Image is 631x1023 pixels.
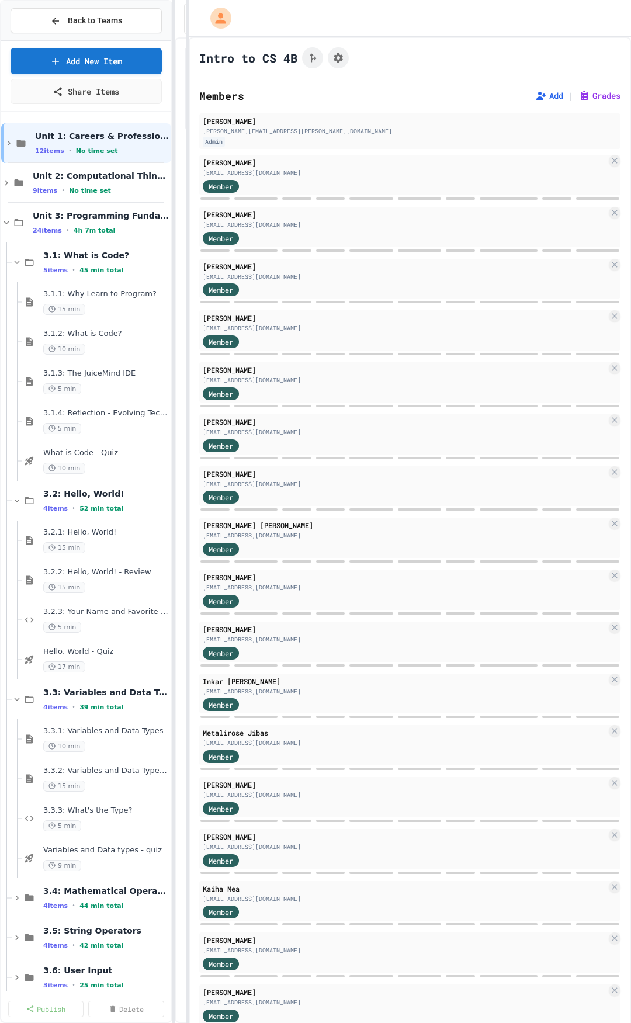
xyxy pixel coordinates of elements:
div: [EMAIL_ADDRESS][DOMAIN_NAME] [203,324,606,332]
button: Click to see fork details [302,47,323,68]
div: [EMAIL_ADDRESS][DOMAIN_NAME] [203,635,606,644]
span: 52 min total [79,505,123,512]
div: [PERSON_NAME] [203,417,606,427]
span: 42 min total [79,942,123,949]
span: | [568,89,574,103]
span: • [62,186,64,195]
span: 3.1.4: Reflection - Evolving Technology [43,408,169,418]
div: [PERSON_NAME] [203,624,606,634]
div: [PERSON_NAME] [203,935,606,945]
span: Member [209,699,233,710]
span: 12 items [35,147,64,155]
span: 4 items [43,703,68,711]
span: 3.1: What is Code? [43,250,169,261]
div: Inkar [PERSON_NAME] [203,676,606,686]
span: 25 min total [79,982,123,989]
span: 5 min [43,622,81,633]
span: Back to Teams [68,15,122,27]
button: Assignment Settings [328,47,349,68]
span: 15 min [43,542,85,553]
span: What is Code - Quiz [43,448,169,458]
span: 3.3.3: What's the Type? [43,806,169,816]
span: • [67,226,69,235]
span: 44 min total [79,902,123,910]
span: 3.6: User Input [43,965,169,976]
div: [EMAIL_ADDRESS][DOMAIN_NAME] [203,894,606,903]
div: [PERSON_NAME] [203,365,606,375]
div: [EMAIL_ADDRESS][DOMAIN_NAME] [203,687,606,696]
iframe: chat widget [582,976,619,1011]
span: • [72,504,75,513]
span: 10 min [43,344,85,355]
div: [EMAIL_ADDRESS][DOMAIN_NAME] [203,168,606,177]
span: 3.2.3: Your Name and Favorite Movie [43,607,169,617]
span: 4 items [43,505,68,512]
span: Member [209,441,233,451]
h1: Intro to CS 4B [199,50,297,66]
button: Grades [578,90,620,102]
div: My Account [198,5,234,32]
div: [EMAIL_ADDRESS][DOMAIN_NAME] [203,272,606,281]
span: 45 min total [79,266,123,274]
span: Unit 2: Computational Thinking & Problem-Solving [33,171,169,181]
span: Member [209,181,233,192]
span: Member [209,337,233,347]
span: 5 min [43,423,81,434]
div: [PERSON_NAME] [203,313,606,323]
div: [PERSON_NAME] [203,261,606,272]
a: Add New Item [11,48,162,74]
span: Unit 3: Programming Fundamentals [33,210,169,221]
span: Member [209,285,233,295]
span: 4 items [43,902,68,910]
span: 4 items [43,942,68,949]
span: Member [209,233,233,244]
span: 3 items [43,982,68,989]
div: [EMAIL_ADDRESS][DOMAIN_NAME] [203,220,606,229]
span: No time set [76,147,118,155]
span: • [72,901,75,910]
span: • [72,702,75,712]
div: [PERSON_NAME] [203,987,606,997]
span: 3.2: Hello, World! [43,488,169,499]
span: Member [209,492,233,502]
div: [PERSON_NAME] [PERSON_NAME] [203,520,606,530]
span: 10 min [43,463,85,474]
span: 15 min [43,582,85,593]
span: 4h 7m total [74,227,116,234]
span: 3.2.1: Hello, World! [43,528,169,537]
span: • [72,980,75,990]
span: 3.1.2: What is Code? [43,329,169,339]
div: [EMAIL_ADDRESS][DOMAIN_NAME] [203,583,606,592]
span: 9 min [43,860,81,871]
span: 3.3.2: Variables and Data Types - Review [43,766,169,776]
span: Member [209,855,233,866]
h2: Members [199,88,244,104]
span: 17 min [43,661,85,672]
div: [EMAIL_ADDRESS][DOMAIN_NAME] [203,790,606,799]
div: Admin [203,137,225,147]
button: Back to Teams [11,8,162,33]
div: Metalirose Jibas [203,727,606,738]
span: 5 items [43,266,68,274]
div: [EMAIL_ADDRESS][DOMAIN_NAME] [203,480,606,488]
div: [EMAIL_ADDRESS][DOMAIN_NAME] [203,842,606,851]
span: Unit 1: Careers & Professionalism [35,131,169,141]
div: [EMAIL_ADDRESS][DOMAIN_NAME] [203,998,606,1007]
div: [EMAIL_ADDRESS][DOMAIN_NAME] [203,738,606,747]
div: [PERSON_NAME] [203,157,606,168]
span: 3.3.1: Variables and Data Types [43,726,169,736]
span: 3.3: Variables and Data Types [43,687,169,698]
div: [PERSON_NAME] [203,209,606,220]
span: Member [209,648,233,658]
span: • [72,941,75,950]
a: Publish [8,1001,84,1017]
span: Hello, World - Quiz [43,647,169,657]
span: • [69,146,71,155]
div: Kaiha Mea [203,883,606,894]
div: [PERSON_NAME] [203,779,606,790]
div: [PERSON_NAME] [203,116,617,126]
span: 24 items [33,227,62,234]
span: Variables and Data types - quiz [43,845,169,855]
div: [PERSON_NAME] [203,572,606,582]
iframe: chat widget [534,925,619,975]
